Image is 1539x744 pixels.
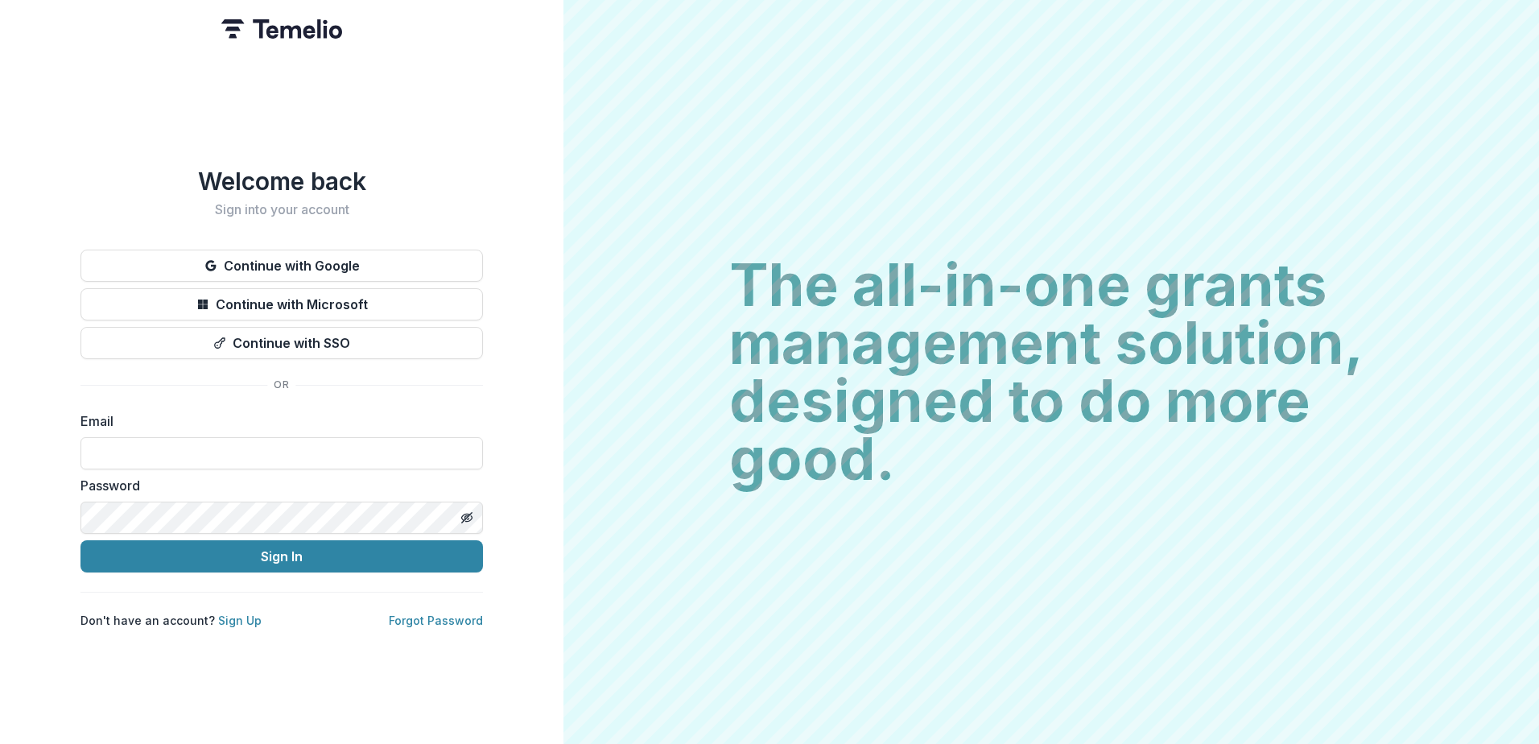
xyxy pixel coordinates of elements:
button: Continue with SSO [80,327,483,359]
label: Password [80,476,473,495]
img: Temelio [221,19,342,39]
label: Email [80,411,473,431]
button: Continue with Microsoft [80,288,483,320]
a: Sign Up [218,614,262,627]
a: Forgot Password [389,614,483,627]
p: Don't have an account? [80,612,262,629]
h2: Sign into your account [80,202,483,217]
h1: Welcome back [80,167,483,196]
button: Toggle password visibility [454,505,480,531]
button: Continue with Google [80,250,483,282]
button: Sign In [80,540,483,572]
